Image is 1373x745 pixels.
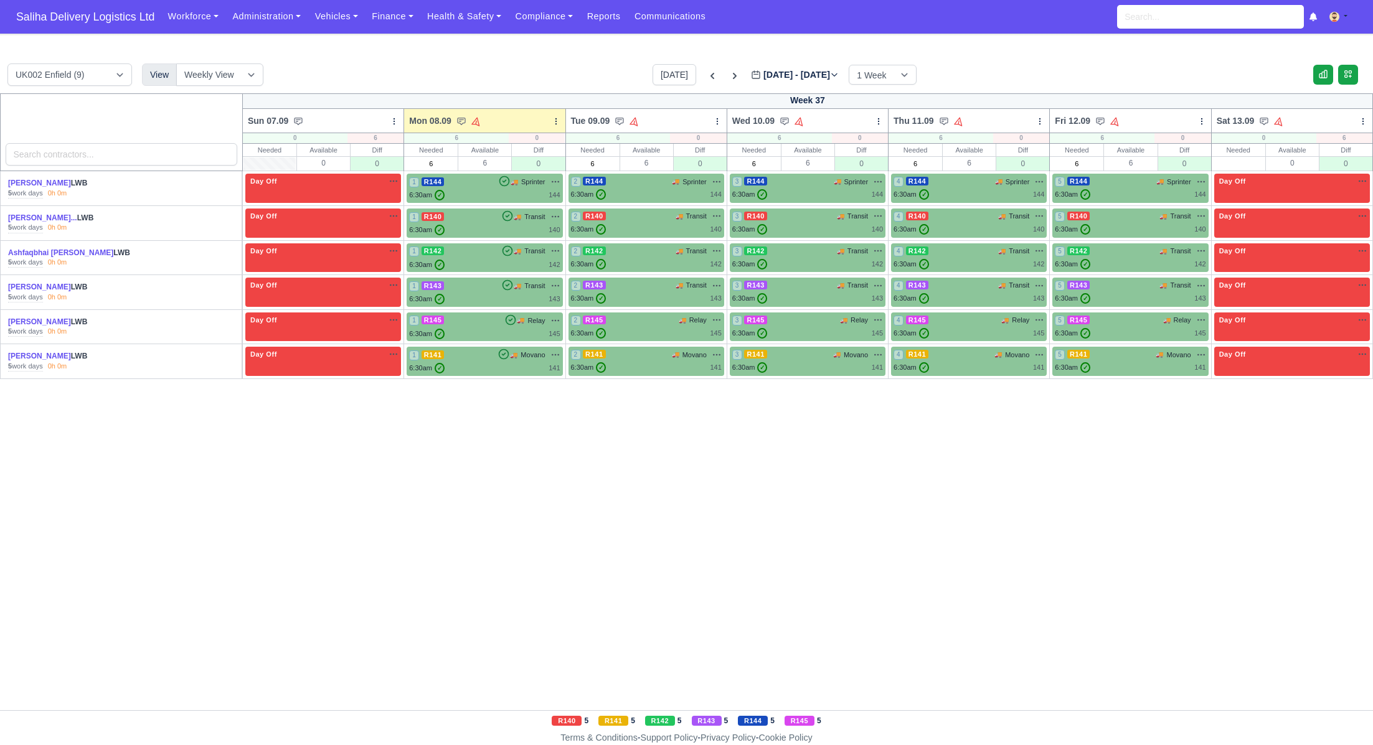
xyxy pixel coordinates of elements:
span: Transit [1170,246,1191,256]
a: Vehicles [308,4,365,29]
div: Diff [835,144,888,156]
span: R142 [744,246,767,255]
span: R142 [422,246,445,255]
span: Sprinter [521,177,545,187]
a: Cookie Policy [758,733,812,743]
span: 2 [571,350,581,360]
span: R145 [744,316,767,324]
div: 6 [889,133,993,143]
span: 5 [1055,246,1065,256]
div: 0 [674,156,727,171]
span: Transit [1170,280,1191,291]
span: 4 [894,246,904,256]
span: 🚚 [514,212,521,222]
span: ✓ [435,225,445,235]
span: Tue 09.09 [571,115,610,127]
div: 0 [243,133,347,143]
span: ✓ [1080,224,1090,235]
label: [DATE] - [DATE] [751,68,839,82]
span: 4 [894,212,904,222]
div: 0 [670,133,726,143]
a: Saliha Delivery Logistics Ltd [10,5,161,29]
a: Privacy Policy [701,733,756,743]
span: ✓ [1080,328,1090,339]
div: 145 [710,328,721,339]
div: 142 [1033,259,1044,269]
div: 6:30am [1055,328,1090,339]
div: LWB [8,213,138,223]
span: Wed 10.09 [732,115,775,127]
span: ✓ [757,189,767,200]
div: 6 [347,133,403,143]
div: View [142,63,177,86]
span: ✓ [596,293,606,304]
div: LWB [8,282,138,293]
div: 6:30am [409,190,445,200]
a: Workforce [161,4,225,29]
span: Transit [1170,211,1191,222]
div: 140 [710,224,721,235]
span: R145 [906,316,929,324]
div: 6:30am [409,329,445,339]
span: ✓ [919,293,929,304]
div: 143 [1033,293,1044,304]
div: 6:30am [732,259,768,269]
span: R140 [583,212,606,220]
span: 4 [894,281,904,291]
span: ✓ [919,259,929,269]
div: 6:30am [571,224,606,235]
span: R142 [906,246,929,255]
span: 1 [409,177,419,187]
span: Transit [847,211,868,222]
span: Day Off [248,177,280,185]
span: 2 [571,212,581,222]
span: Day Off [248,212,280,220]
a: Support Policy [641,733,698,743]
div: LWB [8,248,138,258]
span: R145 [422,316,445,324]
div: 145 [1194,328,1206,339]
span: R144 [906,177,929,185]
span: 2 [571,177,581,187]
span: 🚚 [837,212,844,221]
span: R145 [1067,316,1090,324]
span: 2 [571,316,581,326]
a: Communications [628,4,713,29]
div: LWB [8,178,138,189]
div: 6:30am [1055,189,1090,200]
span: 🚚 [1001,316,1009,325]
div: 142 [872,259,883,269]
span: ✓ [919,328,929,339]
span: Transit [1009,211,1029,222]
div: Available [458,144,511,156]
span: 🚚 [998,246,1006,256]
span: R140 [744,212,767,220]
div: work days [8,327,43,337]
span: ✓ [919,189,929,200]
span: R141 [744,350,767,358]
span: 3 [732,316,742,326]
span: 2 [571,281,581,291]
a: Finance [365,4,420,29]
div: Diff [512,144,565,156]
div: 6:30am [732,328,768,339]
div: Available [1266,144,1319,156]
span: 🚚 [837,281,844,290]
input: Search... [1117,5,1304,29]
div: 140 [1033,224,1044,235]
span: 🚚 [998,281,1006,290]
div: 6:30am [571,328,606,339]
div: 145 [1033,328,1044,339]
span: R140 [422,212,445,221]
span: 🚚 [676,212,683,221]
span: 🚚 [514,246,521,256]
span: Relay [851,315,868,326]
div: 143 [710,293,721,304]
a: Compliance [508,4,580,29]
div: 144 [710,189,721,200]
span: ✓ [435,190,445,200]
div: 142 [1194,259,1206,269]
span: R143 [744,281,767,289]
span: ✓ [596,224,606,235]
a: Health & Safety [420,4,509,29]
